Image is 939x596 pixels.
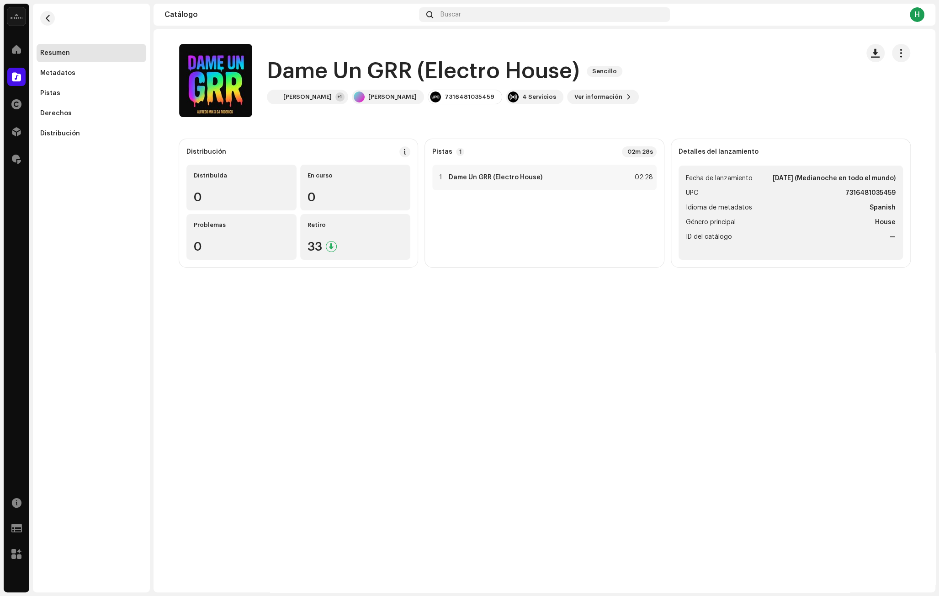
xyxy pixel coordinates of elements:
div: Distribución [40,130,80,137]
span: Sencillo [587,66,622,77]
div: Distribución [186,148,226,156]
div: [PERSON_NAME] [283,93,332,101]
div: [PERSON_NAME] [368,93,417,101]
span: UPC [686,188,698,199]
re-m-nav-item: Distribución [37,124,146,143]
strong: [DATE] (Medianoche en todo el mundo) [773,173,896,184]
div: Problemas [194,221,289,229]
div: 7316481035459 [445,93,494,101]
span: Ver información [574,88,622,106]
strong: — [890,231,896,242]
span: Género principal [686,217,736,228]
div: 4 Servicios [522,93,556,101]
span: ID del catálogo [686,231,732,242]
img: 15a89cc6-3f92-4883-b149-ed9da0dae4f9 [269,91,280,102]
re-m-nav-item: Pistas [37,84,146,102]
div: Pistas [40,90,60,97]
div: Distribuída [194,172,289,179]
div: Metadatos [40,70,75,77]
re-m-nav-item: Derechos [37,104,146,123]
div: 02:28 [633,172,653,183]
strong: Detalles del lanzamiento [679,148,759,156]
img: 02a7c2d3-3c89-4098-b12f-2ff2945c95ee [7,7,26,26]
div: Derechos [40,110,72,117]
div: +1 [335,92,345,102]
p-badge: 1 [456,148,464,156]
re-m-nav-item: Resumen [37,44,146,62]
span: Idioma de metadatos [686,202,752,213]
div: En curso [308,172,403,179]
span: Buscar [440,11,461,18]
h1: Dame Un GRR (Electro House) [267,57,579,86]
div: Resumen [40,49,70,57]
strong: Dame Un GRR (Electro House) [449,174,542,181]
div: Catálogo [164,11,415,18]
button: Ver información [567,90,639,104]
strong: 7316481035459 [845,188,896,199]
div: Retiro [308,221,403,229]
strong: Spanish [870,202,896,213]
strong: Pistas [432,148,452,156]
strong: House [875,217,896,228]
span: Fecha de lanzamiento [686,173,753,184]
re-m-nav-item: Metadatos [37,64,146,82]
div: H [910,7,924,22]
div: 02m 28s [622,146,657,157]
